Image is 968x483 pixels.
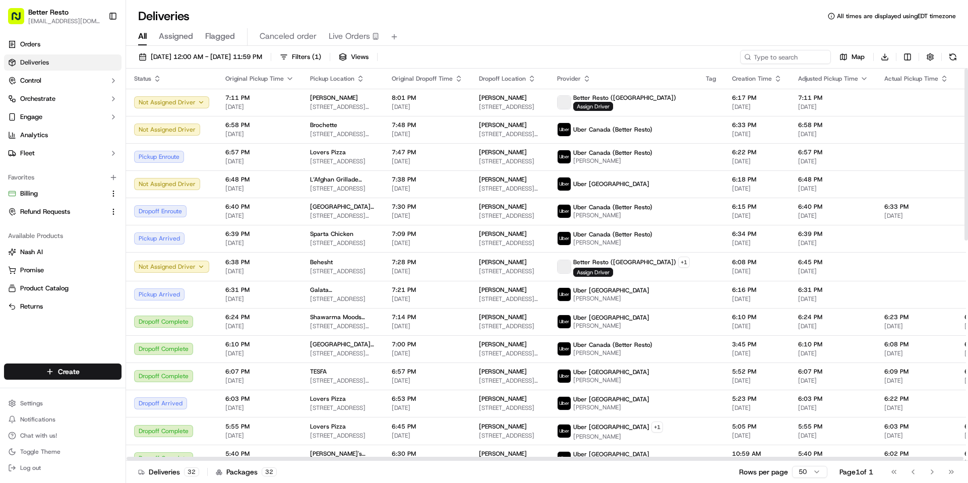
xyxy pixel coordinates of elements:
span: 6:03 PM [798,395,868,403]
button: Log out [4,461,122,475]
span: Billing [20,189,38,198]
span: Shawarma Moods (Concorde) [310,313,376,321]
span: 7:47 PM [392,148,463,156]
span: 6:16 PM [732,286,782,294]
span: 10:59 AM [732,450,782,458]
span: 6:23 PM [884,313,948,321]
span: 6:03 PM [225,395,294,403]
span: Canceled order [260,30,317,42]
span: 6:24 PM [798,313,868,321]
span: [PERSON_NAME] [479,175,527,184]
span: Behesht [310,258,333,266]
span: 6:45 PM [392,422,463,431]
span: 6:57 PM [798,148,868,156]
span: 6:58 PM [798,121,868,129]
span: [DATE] [798,212,868,220]
span: Lovers Pizza [310,422,346,431]
button: [DATE] 12:00 AM - [DATE] 11:59 PM [134,50,267,64]
span: Toggle Theme [20,448,60,456]
span: 6:40 PM [798,203,868,211]
span: Map [852,52,865,62]
span: [DATE] [225,349,294,357]
span: Settings [20,399,43,407]
span: [DATE] [798,185,868,193]
span: Flagged [205,30,235,42]
div: Favorites [4,169,122,186]
span: [DATE] [798,349,868,357]
span: [DATE] [732,212,782,220]
button: Chat with us! [4,429,122,443]
span: [DATE] [225,239,294,247]
span: Actual Pickup Time [884,75,938,83]
div: Deliveries [138,467,199,477]
span: [PERSON_NAME] [479,422,527,431]
span: L’Afghan Grillade (Acadie) [310,175,376,184]
span: [DATE] [798,157,868,165]
span: 6:53 PM [392,395,463,403]
span: Creation Time [732,75,772,83]
span: [PERSON_NAME] [479,286,527,294]
span: [PERSON_NAME] [479,230,527,238]
span: 7:00 PM [392,340,463,348]
span: [DATE] [884,377,948,385]
span: [DATE] [225,212,294,220]
span: [STREET_ADDRESS][PERSON_NAME] [310,103,376,111]
span: All [138,30,147,42]
span: 6:07 PM [225,368,294,376]
span: [PERSON_NAME] [479,395,527,403]
span: [DATE] 12:00 AM - [DATE] 11:59 PM [151,52,262,62]
span: [DATE] [798,295,868,303]
span: [STREET_ADDRESS] [310,185,376,193]
span: [DATE] [392,295,463,303]
span: Live Orders [329,30,370,42]
button: Map [835,50,869,64]
button: Not Assigned Driver [134,96,209,108]
span: [PERSON_NAME] [479,313,527,321]
span: 6:33 PM [884,203,948,211]
img: uber-new-logo.jpeg [558,150,571,163]
span: [DATE] [732,295,782,303]
span: [DATE] [884,322,948,330]
span: 7:11 PM [225,94,294,102]
span: 6:10 PM [798,340,868,348]
span: [PERSON_NAME] [479,340,527,348]
p: Rows per page [739,467,788,477]
button: Not Assigned Driver [134,261,209,273]
span: Galata [GEOGRAPHIC_DATA] Kebab [310,286,376,294]
button: Engage [4,109,122,125]
img: uber-new-logo.jpeg [558,288,571,301]
span: 6:40 PM [225,203,294,211]
img: uber-new-logo.jpeg [558,370,571,383]
span: TESFA [310,368,327,376]
span: 6:33 PM [732,121,782,129]
span: [PERSON_NAME] [573,211,652,219]
span: [GEOGRAPHIC_DATA] ([GEOGRAPHIC_DATA]) [310,203,376,211]
img: uber-new-logo.jpeg [558,425,571,438]
button: Views [334,50,373,64]
span: [STREET_ADDRESS] [479,432,541,440]
span: [DATE] [225,404,294,412]
span: [STREET_ADDRESS][PERSON_NAME] [479,295,541,303]
img: uber-new-logo.jpeg [558,123,571,136]
span: 6:08 PM [732,258,782,266]
span: [EMAIL_ADDRESS][DOMAIN_NAME] [28,17,100,25]
span: [DATE] [798,239,868,247]
span: [DATE] [732,103,782,111]
button: Toggle Theme [4,445,122,459]
span: [DATE] [392,185,463,193]
span: [DATE] [225,295,294,303]
span: [STREET_ADDRESS] [310,295,376,303]
a: Product Catalog [8,284,117,293]
span: [DATE] [798,130,868,138]
span: [STREET_ADDRESS] [479,212,541,220]
span: [DATE] [798,377,868,385]
span: Uber [GEOGRAPHIC_DATA] [573,395,649,403]
span: [STREET_ADDRESS] [479,239,541,247]
button: Returns [4,298,122,315]
span: [PERSON_NAME] [573,322,649,330]
a: Deliveries [4,54,122,71]
span: 6:18 PM [732,175,782,184]
span: [DATE] [732,322,782,330]
span: 6:31 PM [225,286,294,294]
span: 5:40 PM [798,450,868,458]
